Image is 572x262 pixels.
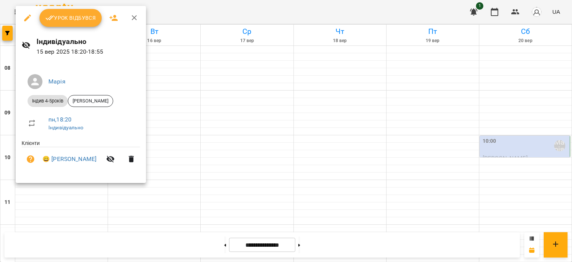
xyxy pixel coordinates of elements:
div: [PERSON_NAME] [68,95,113,107]
span: [PERSON_NAME] [68,98,113,104]
p: 15 вер 2025 18:20 - 18:55 [36,47,140,56]
h6: Індивідуально [36,36,140,47]
button: Урок відбувся [39,9,102,27]
button: Візит ще не сплачено. Додати оплату? [22,150,39,168]
a: 😀 [PERSON_NAME] [42,155,96,164]
a: пн , 18:20 [48,116,71,123]
a: Індивідуально [48,124,83,130]
ul: Клієнти [22,139,140,174]
span: Індив 4-5років [28,98,68,104]
a: Марія [48,78,66,85]
span: Урок відбувся [45,13,96,22]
